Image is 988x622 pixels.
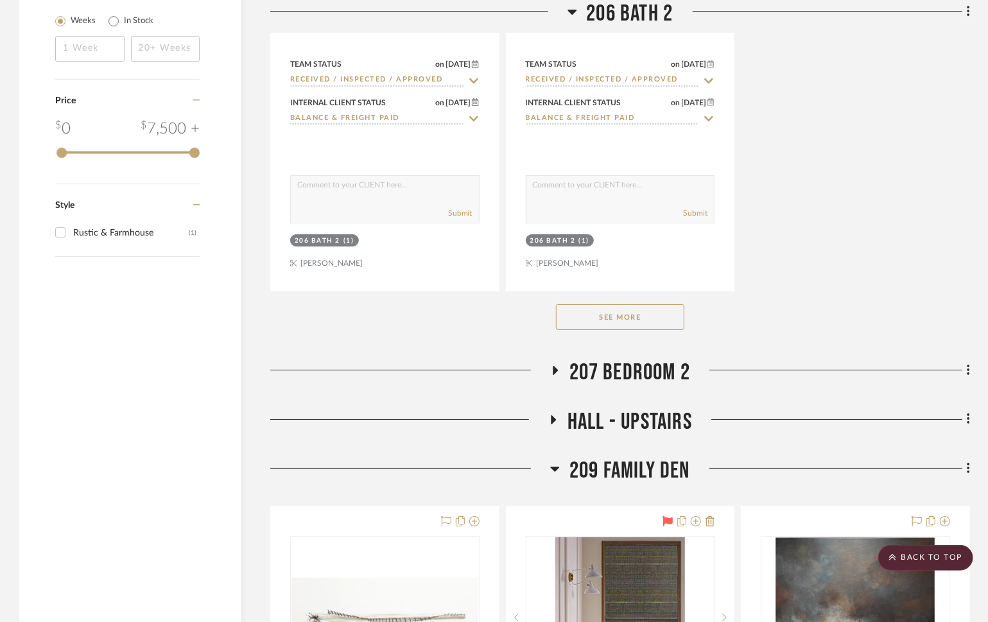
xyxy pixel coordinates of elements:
[530,236,576,246] div: 206 Bath 2
[435,99,444,107] span: on
[526,74,700,87] input: Type to Search…
[683,207,707,219] button: Submit
[290,97,386,108] div: Internal Client Status
[290,113,464,125] input: Type to Search…
[568,408,692,436] span: Hall - Upstairs
[448,207,472,219] button: Submit
[671,60,680,68] span: on
[55,201,74,210] span: Style
[444,98,472,107] span: [DATE]
[290,74,464,87] input: Type to Search…
[131,36,200,62] input: 20+ Weeks
[73,223,189,243] div: Rustic & Farmhouse
[343,236,354,246] div: (1)
[526,113,700,125] input: Type to Search…
[569,457,690,485] span: 209 Family Den
[71,15,96,28] label: Weeks
[556,304,684,330] button: See More
[579,236,590,246] div: (1)
[878,545,973,571] scroll-to-top-button: BACK TO TOP
[55,117,71,141] div: 0
[55,36,125,62] input: 1 Week
[680,98,707,107] span: [DATE]
[55,96,76,105] span: Price
[569,359,691,386] span: 207 Bedroom 2
[189,223,196,243] div: (1)
[295,236,340,246] div: 206 Bath 2
[671,99,680,107] span: on
[124,15,153,28] label: In Stock
[290,58,342,70] div: Team Status
[444,60,472,69] span: [DATE]
[526,58,577,70] div: Team Status
[526,97,621,108] div: Internal Client Status
[435,60,444,68] span: on
[680,60,707,69] span: [DATE]
[141,117,200,141] div: 7,500 +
